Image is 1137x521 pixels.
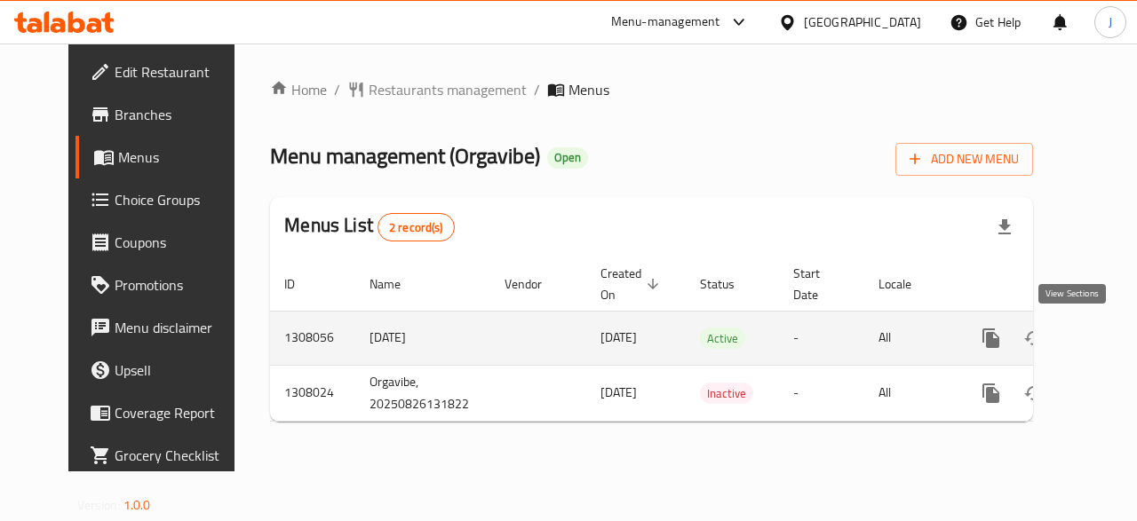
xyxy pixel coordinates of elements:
td: 1308056 [270,311,355,365]
a: Choice Groups [76,178,258,221]
li: / [334,79,340,100]
a: Menu disclaimer [76,306,258,349]
a: Coupons [76,221,258,264]
div: Export file [983,206,1026,249]
span: Add New Menu [910,148,1019,170]
span: [DATE] [600,381,637,404]
td: All [864,311,956,365]
span: ID [284,273,318,295]
span: Menu management ( Orgavibe ) [270,136,540,176]
span: 2 record(s) [378,219,454,236]
a: Home [270,79,327,100]
span: Open [547,150,588,165]
nav: breadcrumb [270,79,1033,100]
span: Locale [879,273,934,295]
span: Inactive [700,383,753,404]
a: Upsell [76,349,258,391]
button: Add New Menu [895,143,1033,176]
span: Coverage Report [115,402,244,423]
span: Upsell [115,359,244,381]
span: Restaurants management [369,79,527,100]
div: Active [700,328,745,349]
span: Status [700,273,758,295]
button: more [970,317,1013,359]
span: Vendor [505,273,565,295]
button: Change Status [1013,372,1055,414]
td: Orgavibe, 20250826131822 [355,365,490,421]
a: Restaurants management [347,79,527,100]
h2: Menus List [284,212,454,241]
a: Promotions [76,264,258,306]
span: Menus [568,79,609,100]
li: / [534,79,540,100]
button: Change Status [1013,317,1055,359]
span: Start Date [793,263,843,305]
a: Coverage Report [76,391,258,434]
td: - [779,365,864,421]
td: 1308024 [270,365,355,421]
span: Choice Groups [115,189,244,210]
span: 1.0.0 [123,493,151,517]
div: [GEOGRAPHIC_DATA] [804,12,921,32]
a: Branches [76,93,258,136]
div: Total records count [378,213,455,241]
span: Name [370,273,424,295]
span: Edit Restaurant [115,61,244,83]
span: Menus [118,146,244,168]
span: Branches [115,104,244,125]
td: All [864,365,956,421]
span: Version: [77,493,121,517]
a: Menus [76,136,258,178]
td: - [779,311,864,365]
span: [DATE] [600,326,637,349]
button: more [970,372,1013,414]
span: Grocery Checklist [115,445,244,466]
span: Active [700,328,745,349]
span: Coupons [115,232,244,253]
div: Inactive [700,383,753,404]
span: J [1109,12,1112,32]
span: Promotions [115,274,244,296]
a: Grocery Checklist [76,434,258,477]
td: [DATE] [355,311,490,365]
div: Open [547,147,588,169]
span: Menu disclaimer [115,317,244,338]
div: Menu-management [611,12,720,33]
a: Edit Restaurant [76,51,258,93]
span: Created On [600,263,664,305]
